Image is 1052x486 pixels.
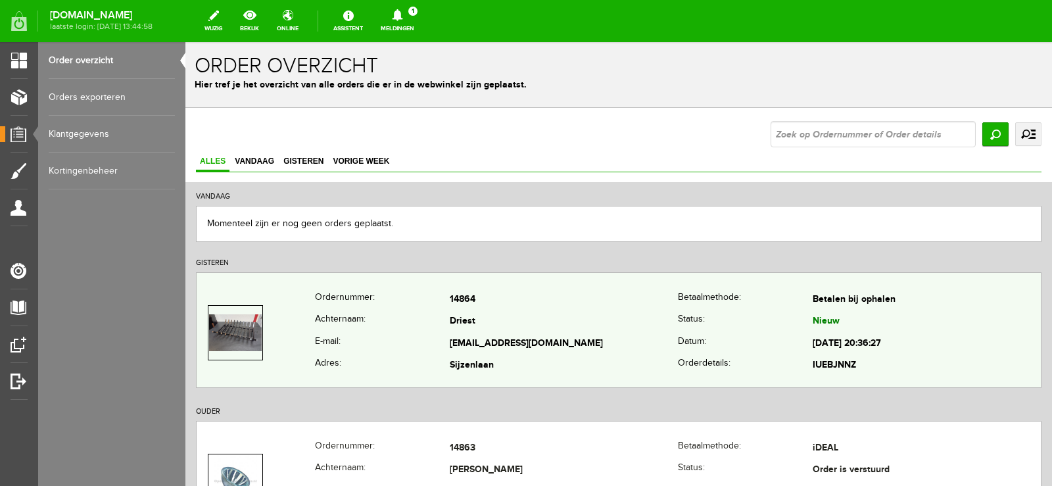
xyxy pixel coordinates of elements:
[264,247,492,269] td: 14864
[627,247,855,269] td: Betalen bij ophalen
[627,395,855,418] td: iDEAL
[269,7,306,36] a: online
[49,153,175,189] a: Kortingenbeheer
[9,36,857,49] p: Hier tref je het overzicht van alle orders die er in de webwinkel zijn geplaatst.
[830,80,856,104] a: uitgebreid zoeken
[9,12,857,36] h1: Order overzicht
[797,80,823,104] input: Zoeken
[627,422,704,433] span: Order is verstuurd
[264,313,492,335] td: Sijzenlaan
[627,273,654,284] span: Nieuw
[492,247,627,269] th: Betaalmethode:
[492,269,627,291] th: Status:
[627,439,855,462] td: [DATE] 17:00:47
[45,114,93,124] span: Vandaag
[264,291,492,313] td: [EMAIL_ADDRESS][DOMAIN_NAME]
[130,247,264,269] th: Ordernummer:
[492,395,627,418] th: Betaalmethode:
[130,439,264,462] th: E-mail:
[232,7,267,36] a: bekijk
[94,110,142,130] a: Gisteren
[24,272,76,309] img: Bekijk de order details
[585,79,790,105] input: Zoek op Ordernummer of Order details
[49,79,175,116] a: Orders exporteren
[264,418,492,440] td: [PERSON_NAME]
[492,439,627,462] th: Datum:
[143,110,208,130] a: Vorige week
[130,395,264,418] th: Ordernummer:
[11,355,856,379] h2: OUDER
[408,7,418,16] span: 1
[130,418,264,440] th: Achternaam:
[130,291,264,313] th: E-mail:
[264,439,492,462] td: [PERSON_NAME][EMAIL_ADDRESS][DOMAIN_NAME]
[11,207,856,230] h2: GISTEREN
[197,7,230,36] a: wijzig
[28,413,72,466] img: Bekijk de order details
[373,7,422,36] a: Meldingen1
[492,291,627,313] th: Datum:
[50,23,153,30] span: laatste login: [DATE] 13:44:58
[50,12,153,19] strong: [DOMAIN_NAME]
[143,114,208,124] span: Vorige week
[11,140,856,164] h2: VANDAAG
[627,291,855,313] td: [DATE] 20:36:27
[492,418,627,440] th: Status:
[325,7,371,36] a: Assistent
[94,114,142,124] span: Gisteren
[11,114,44,124] span: Alles
[627,313,855,335] td: IUEBJNNZ
[264,395,492,418] td: 14863
[45,110,93,130] a: Vandaag
[264,269,492,291] td: Driest
[492,313,627,335] th: Orderdetails:
[130,269,264,291] th: Achternaam:
[49,42,175,79] a: Order overzicht
[130,313,264,335] th: Adres:
[11,110,44,130] a: Alles
[49,116,175,153] a: Klantgegevens
[11,164,856,200] div: Momenteel zijn er nog geen orders geplaatst.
